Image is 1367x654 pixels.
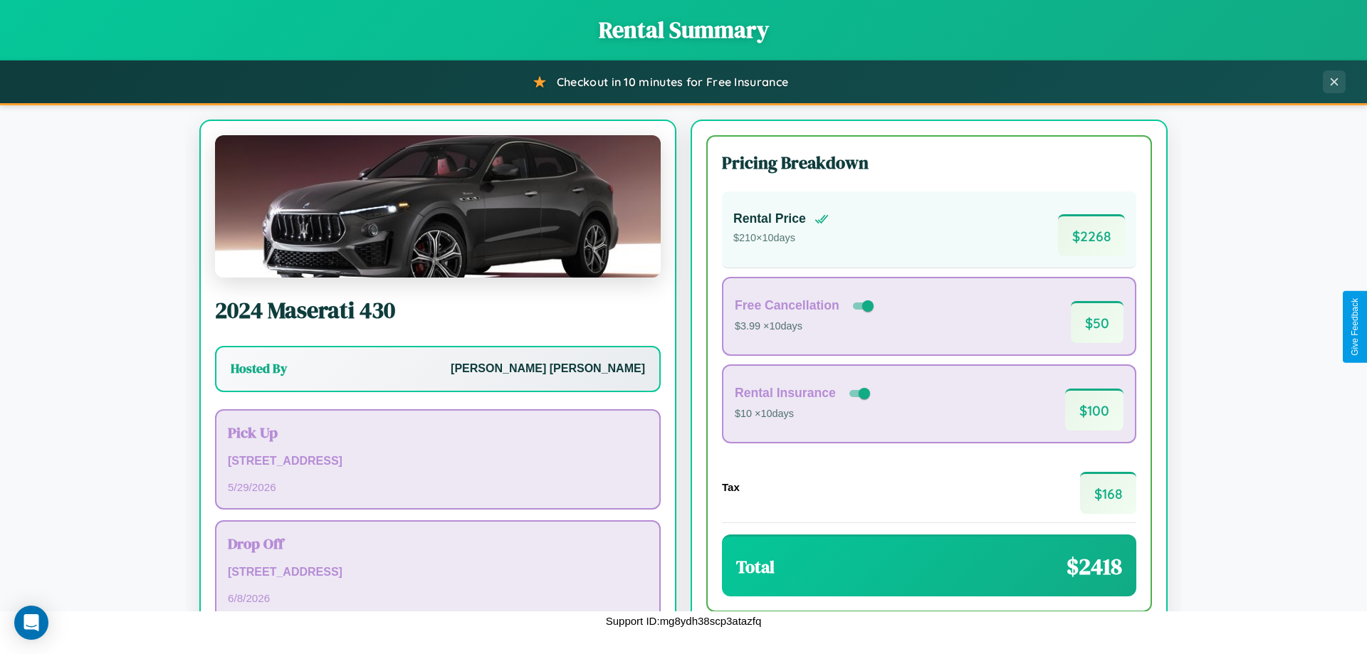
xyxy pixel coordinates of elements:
[557,75,788,89] span: Checkout in 10 minutes for Free Insurance
[228,533,648,554] h3: Drop Off
[735,298,839,313] h4: Free Cancellation
[1080,472,1136,514] span: $ 168
[1350,298,1360,356] div: Give Feedback
[1067,551,1122,582] span: $ 2418
[14,14,1353,46] h1: Rental Summary
[228,589,648,608] p: 6 / 8 / 2026
[735,317,876,336] p: $3.99 × 10 days
[1065,389,1124,431] span: $ 100
[228,478,648,497] p: 5 / 29 / 2026
[228,422,648,443] h3: Pick Up
[1071,301,1124,343] span: $ 50
[735,386,836,401] h4: Rental Insurance
[228,451,648,472] p: [STREET_ADDRESS]
[215,135,661,278] img: Maserati 430
[733,211,806,226] h4: Rental Price
[14,606,48,640] div: Open Intercom Messenger
[722,151,1136,174] h3: Pricing Breakdown
[735,405,873,423] p: $10 × 10 days
[215,295,661,326] h2: 2024 Maserati 430
[1058,214,1125,256] span: $ 2268
[722,481,740,493] h4: Tax
[736,555,775,579] h3: Total
[733,229,829,248] p: $ 210 × 10 days
[228,562,648,583] p: [STREET_ADDRESS]
[606,611,761,631] p: Support ID: mg8ydh38scp3atazfq
[451,359,645,379] p: [PERSON_NAME] [PERSON_NAME]
[231,360,287,377] h3: Hosted By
